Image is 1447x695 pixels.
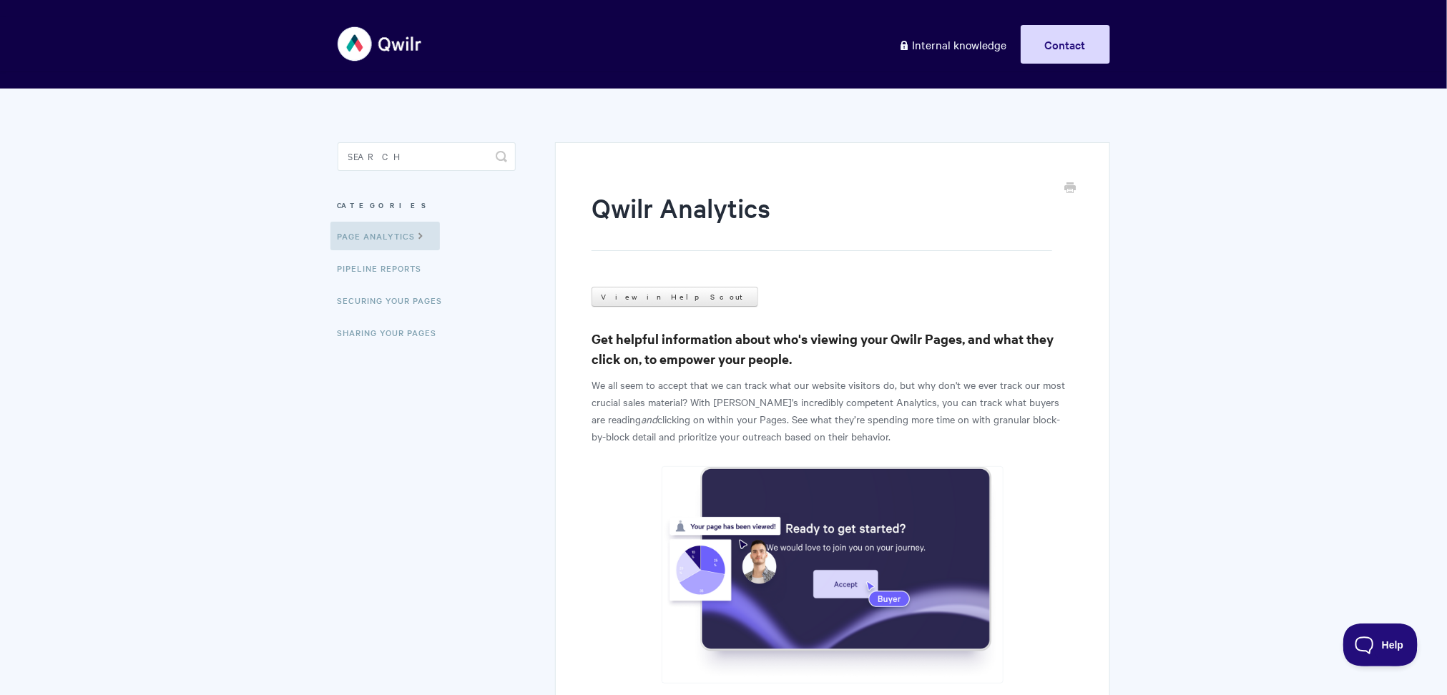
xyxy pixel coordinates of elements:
h3: Get helpful information about who's viewing your Qwilr Pages, and what they click on, to empower ... [592,329,1073,369]
a: Contact [1021,25,1110,64]
p: We all seem to accept that we can track what our website visitors do, but why don't we ever track... [592,376,1073,445]
h1: Qwilr Analytics [592,189,1051,251]
a: Page Analytics [330,222,440,250]
iframe: Toggle Customer Support [1343,623,1418,666]
a: Sharing Your Pages [338,318,448,347]
a: Internal knowledge [888,25,1018,64]
em: and [641,412,657,426]
a: View in Help Scout [592,287,758,307]
a: Pipeline reports [338,254,433,282]
input: Search [338,142,516,171]
a: Print this Article [1065,181,1076,197]
a: Securing Your Pages [338,286,453,315]
h3: Categories [338,192,516,218]
img: Qwilr Help Center [338,17,423,71]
